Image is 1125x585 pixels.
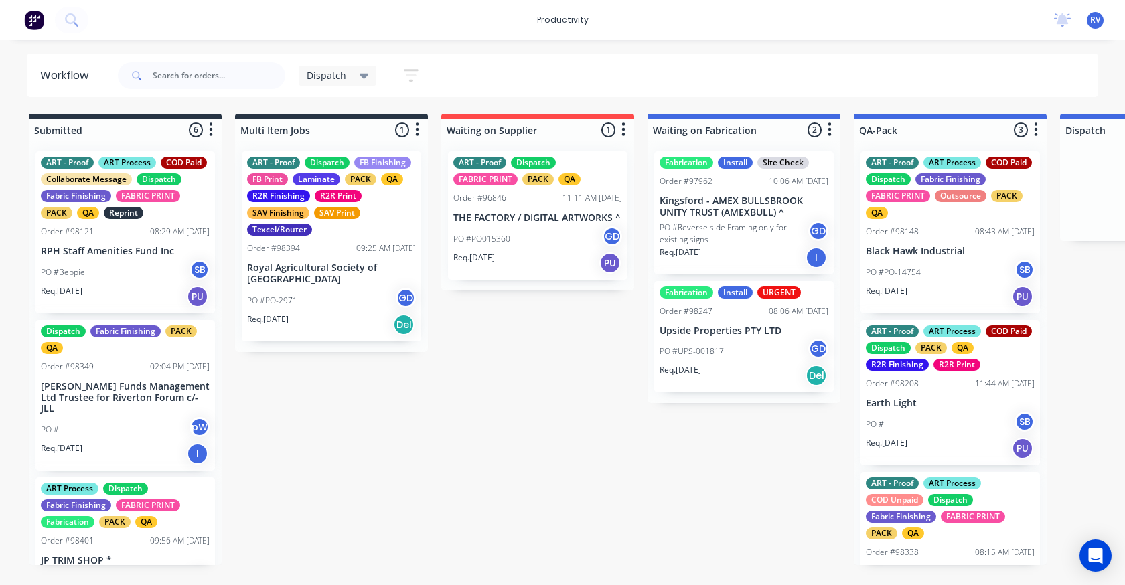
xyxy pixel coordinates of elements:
div: QA [952,342,974,354]
div: PACK [915,342,947,354]
p: Req. [DATE] [41,285,82,297]
div: Order #98247 [660,305,712,317]
div: ART Process [923,477,981,489]
div: 08:15 AM [DATE] [975,546,1035,558]
div: ART - Proof [41,157,94,169]
div: Dispatch [41,325,86,337]
p: Earth Light [866,398,1035,409]
div: Dispatch [866,342,911,354]
div: PU [1012,438,1033,459]
div: FABRIC PRINT [453,173,518,185]
p: Req. [DATE] [866,285,907,297]
p: Black Hawk Industrial [866,246,1035,257]
div: Fabric Finishing [90,325,161,337]
div: Dispatch [137,173,181,185]
div: ART - Proof [866,477,919,489]
div: Order #98394 [247,242,300,254]
div: R2R Finishing [866,359,929,371]
div: 09:56 AM [DATE] [150,535,210,547]
p: THE FACTORY / DIGITAL ARTWORKS ^ [453,212,622,224]
div: R2R Print [315,190,362,202]
p: Req. [DATE] [247,313,289,325]
div: 08:43 AM [DATE] [975,226,1035,238]
div: ART - ProofART ProcessCOD PaidDispatchFabric FinishingFABRIC PRINTOutsourcePACKQAOrder #9814808:4... [860,151,1040,313]
div: Order #98338 [866,546,919,558]
div: Fabrication [41,516,94,528]
div: FB Finishing [354,157,411,169]
p: JP TRIM SHOP * [41,555,210,566]
div: FabricationInstallURGENTOrder #9824708:06 AM [DATE]Upside Properties PTY LTDPO #UPS-001817GDReq.[... [654,281,834,393]
p: Req. [DATE] [453,252,495,264]
div: PU [599,252,621,274]
p: Req. [DATE] [866,437,907,449]
p: PO # [41,424,59,436]
div: GD [396,288,416,308]
div: QA [135,516,157,528]
div: GD [808,339,828,359]
p: PO # [866,418,884,430]
span: Dispatch [307,68,346,82]
div: 08:29 AM [DATE] [150,226,210,238]
div: COD Paid [161,157,207,169]
div: PACK [41,207,72,219]
div: Dispatch [103,483,148,495]
div: Fabric Finishing [41,499,111,511]
div: PACK [522,173,554,185]
div: QA [77,207,99,219]
div: Outsource [935,190,986,202]
p: PO #PO-14754 [866,266,921,278]
div: ART - ProofART ProcessCOD PaidDispatchPACKQAR2R FinishingR2R PrintOrder #9820811:44 AM [DATE]Eart... [860,320,1040,465]
div: 08:06 AM [DATE] [769,305,828,317]
div: Reprint [104,207,143,219]
div: DispatchFabric FinishingPACKQAOrder #9834902:04 PM [DATE][PERSON_NAME] Funds Management Ltd Trust... [35,320,215,471]
div: Dispatch [928,494,973,506]
div: PACK [165,325,197,337]
div: Fabrication [660,157,713,169]
div: 09:25 AM [DATE] [356,242,416,254]
div: Order #98401 [41,535,94,547]
div: Order #98148 [866,226,919,238]
div: SAV Print [314,207,360,219]
div: QA [902,527,924,539]
div: Order #98121 [41,226,94,238]
p: PO #UPS-001817 [660,345,724,357]
div: Order #97962 [660,175,712,187]
div: Del [393,314,415,335]
div: ART - Proof [866,157,919,169]
div: PACK [345,173,376,185]
div: ART Process [923,157,981,169]
div: ART - Proof [866,325,919,337]
div: SAV Finishing [247,207,309,219]
div: QA [866,207,888,219]
div: Fabrication [660,286,713,299]
div: PACK [866,527,897,539]
div: SB [1015,412,1035,432]
p: Req. [DATE] [660,246,701,258]
div: PACK [991,190,1023,202]
div: COD Paid [986,325,1032,337]
p: Req. [DATE] [41,442,82,454]
div: Install [718,157,753,169]
div: ART - Proof [453,157,506,169]
img: Factory [24,10,44,30]
div: ART Process [98,157,156,169]
p: [PERSON_NAME] Funds Management Ltd Trustee for Riverton Forum c/- JLL [41,381,210,414]
div: 11:44 AM [DATE] [975,378,1035,390]
div: Fabric Finishing [866,511,936,523]
div: GD [808,221,828,241]
div: Order #96846 [453,192,506,204]
div: ART - Proof [247,157,300,169]
div: Open Intercom Messenger [1079,539,1112,572]
div: 02:04 PM [DATE] [150,361,210,373]
p: Upside Properties PTY LTD [660,325,828,337]
div: Order #98349 [41,361,94,373]
div: FabricationInstallSite CheckOrder #9796210:06 AM [DATE]Kingsford - AMEX BULLSBROOK UNITY TRUST (A... [654,151,834,274]
div: Dispatch [511,157,556,169]
p: RPH Staff Amenities Fund Inc [41,246,210,257]
div: FABRIC PRINT [866,190,930,202]
div: Dispatch [305,157,350,169]
p: PO #Beppie [41,266,85,278]
input: Search for orders... [153,62,285,89]
div: pW [190,417,210,437]
div: ART Process [41,483,98,495]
